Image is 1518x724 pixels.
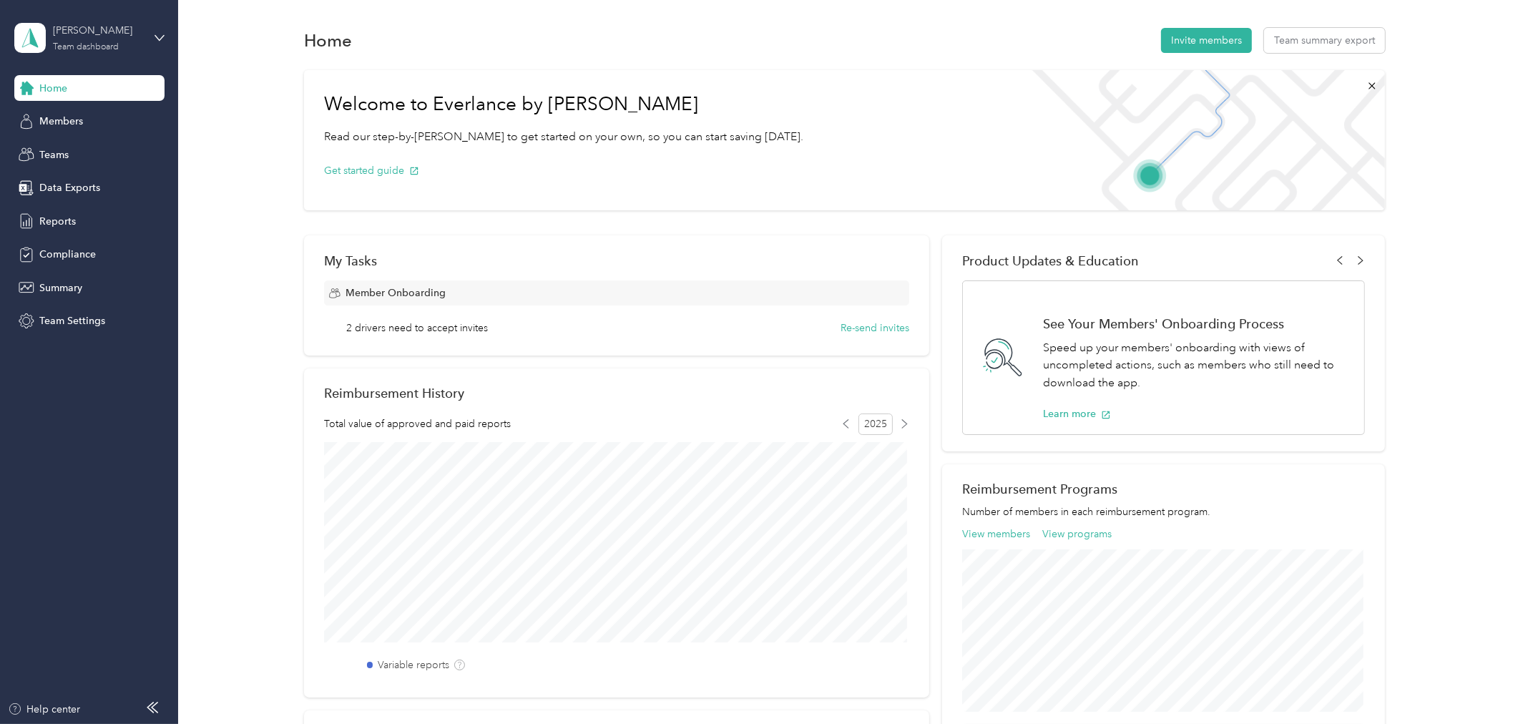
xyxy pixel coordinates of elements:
[39,214,76,229] span: Reports
[858,414,893,435] span: 2025
[347,321,489,336] span: 2 drivers need to accept invites
[324,416,511,431] span: Total value of approved and paid reports
[39,280,82,295] span: Summary
[304,33,352,48] h1: Home
[1018,70,1385,210] img: Welcome to everlance
[324,128,803,146] p: Read our step-by-[PERSON_NAME] to get started on your own, so you can start saving [DATE].
[39,247,96,262] span: Compliance
[1042,527,1112,542] button: View programs
[39,147,69,162] span: Teams
[324,93,803,116] h1: Welcome to Everlance by [PERSON_NAME]
[378,657,449,672] label: Variable reports
[346,285,446,300] span: Member Onboarding
[1161,28,1252,53] button: Invite members
[1438,644,1518,724] iframe: Everlance-gr Chat Button Frame
[841,321,909,336] button: Re-send invites
[324,253,909,268] div: My Tasks
[1264,28,1385,53] button: Team summary export
[8,702,81,717] button: Help center
[962,481,1366,496] h2: Reimbursement Programs
[962,253,1139,268] span: Product Updates & Education
[1043,406,1111,421] button: Learn more
[1043,316,1350,331] h1: See Your Members' Onboarding Process
[1043,339,1350,392] p: Speed up your members' onboarding with views of uncompleted actions, such as members who still ne...
[53,23,142,38] div: [PERSON_NAME]
[39,81,67,96] span: Home
[324,386,464,401] h2: Reimbursement History
[324,163,419,178] button: Get started guide
[53,43,119,52] div: Team dashboard
[39,114,83,129] span: Members
[39,180,100,195] span: Data Exports
[962,504,1366,519] p: Number of members in each reimbursement program.
[962,527,1030,542] button: View members
[39,313,105,328] span: Team Settings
